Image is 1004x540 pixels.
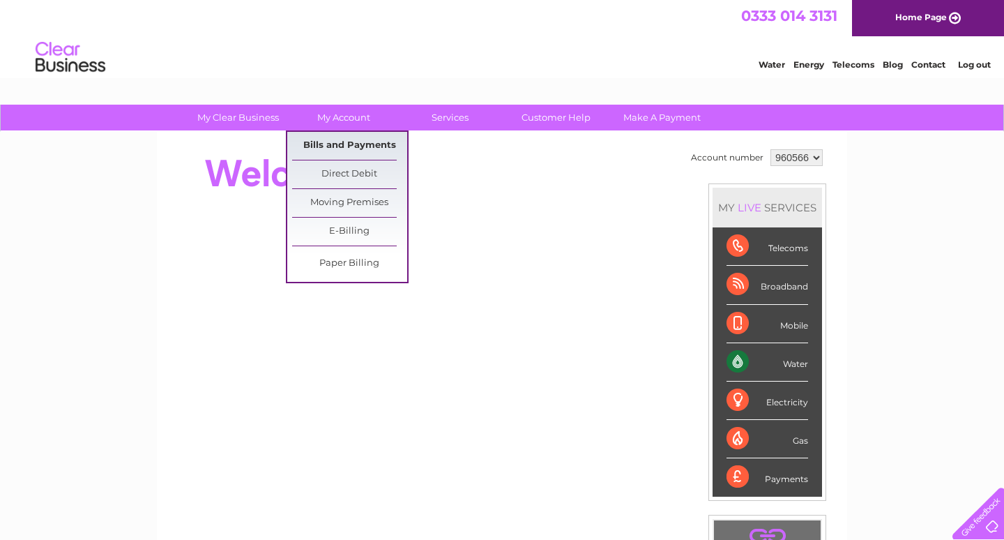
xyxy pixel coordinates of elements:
[292,250,407,278] a: Paper Billing
[687,146,767,170] td: Account number
[713,188,822,227] div: MY SERVICES
[292,132,407,160] a: Bills and Payments
[287,105,402,130] a: My Account
[832,59,874,70] a: Telecoms
[911,59,945,70] a: Contact
[35,36,106,79] img: logo.png
[727,227,808,266] div: Telecoms
[727,458,808,496] div: Payments
[292,189,407,217] a: Moving Premises
[393,105,508,130] a: Services
[499,105,614,130] a: Customer Help
[727,420,808,458] div: Gas
[174,8,832,68] div: Clear Business is a trading name of Verastar Limited (registered in [GEOGRAPHIC_DATA] No. 3667643...
[735,201,764,214] div: LIVE
[727,305,808,343] div: Mobile
[604,105,720,130] a: Make A Payment
[727,382,808,420] div: Electricity
[759,59,785,70] a: Water
[741,7,837,24] a: 0333 014 3131
[883,59,903,70] a: Blog
[292,160,407,188] a: Direct Debit
[958,59,991,70] a: Log out
[727,343,808,382] div: Water
[181,105,296,130] a: My Clear Business
[292,218,407,246] a: E-Billing
[793,59,824,70] a: Energy
[727,266,808,304] div: Broadband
